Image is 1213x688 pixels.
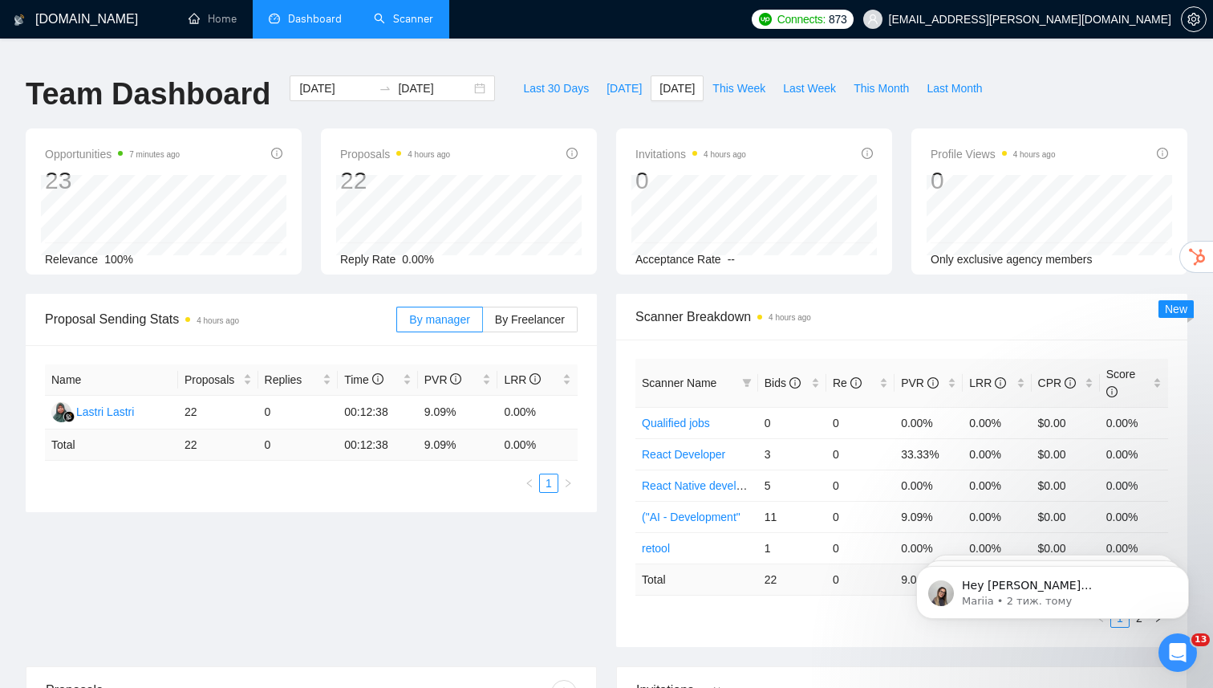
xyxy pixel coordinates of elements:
img: upwork-logo.png [759,13,772,26]
span: Time [344,373,383,386]
span: LRR [504,373,541,386]
td: 0.00% [497,396,578,429]
iframe: Intercom live chat [1158,633,1197,672]
a: setting [1181,13,1207,26]
td: 0 [258,396,339,429]
span: 13 [1191,633,1210,646]
span: Proposals [340,145,450,164]
span: setting [1182,13,1206,26]
span: By manager [409,313,469,326]
button: Last Month [918,75,991,101]
time: 4 hours ago [704,150,746,159]
td: 1 [758,532,826,564]
a: 1 [540,474,558,492]
td: 0 [758,407,826,438]
td: 00:12:38 [338,429,418,461]
span: Scanner Breakdown [635,307,1168,327]
span: LRR [969,377,1006,389]
span: Relevance [45,253,98,266]
span: 100% [104,253,133,266]
input: End date [398,79,471,97]
span: [DATE] [659,79,695,97]
td: 22 [178,429,258,461]
td: 0 [826,438,895,470]
span: info-circle [271,148,282,159]
th: Proposals [178,364,258,396]
th: Name [45,364,178,396]
span: -- [728,253,735,266]
a: homeHome [189,12,237,26]
a: Qualified jobs [642,417,710,429]
span: Only exclusive agency members [931,253,1093,266]
span: Reply Rate [340,253,396,266]
li: 1 [539,474,558,493]
time: 4 hours ago [197,316,239,325]
span: Invitations [635,145,746,164]
td: 0.00% [895,407,963,438]
span: Dashboard [288,12,342,26]
button: This Month [845,75,918,101]
span: Last 30 Days [523,79,589,97]
div: 0 [635,165,746,196]
td: 0.00% [1100,438,1168,470]
time: 7 minutes ago [129,150,180,159]
span: Connects: [777,10,826,28]
td: 0.00% [963,438,1031,470]
td: 22 [758,564,826,595]
span: info-circle [927,377,939,389]
span: filter [742,378,752,388]
td: 0.00% [1100,501,1168,532]
td: 0 [826,470,895,501]
span: info-circle [1157,148,1168,159]
td: 00:12:38 [338,396,418,429]
a: React Developer [642,448,725,461]
span: PVR [424,373,462,386]
span: info-circle [850,377,862,389]
button: [DATE] [598,75,651,101]
a: ("AI - Development" [642,511,740,523]
span: Replies [265,371,320,389]
span: info-circle [862,148,873,159]
a: LLLastri Lastri [51,405,134,417]
a: searchScanner [374,12,433,26]
td: 0.00% [1100,407,1168,438]
span: info-circle [450,373,461,385]
td: $0.00 [1032,501,1100,532]
span: Scanner Name [642,377,716,389]
time: 4 hours ago [1013,150,1056,159]
span: info-circle [995,377,1006,389]
span: to [379,82,391,95]
span: info-circle [789,377,801,389]
td: 0.00% [963,470,1031,501]
td: 9.09% [418,396,498,429]
td: 0 [826,501,895,532]
button: Last Week [774,75,845,101]
td: 0.00% [963,501,1031,532]
li: Previous Page [520,474,539,493]
button: right [558,474,578,493]
img: logo [14,7,25,33]
td: Total [45,429,178,461]
td: 5 [758,470,826,501]
span: Opportunities [45,145,180,164]
span: user [867,14,878,25]
time: 4 hours ago [408,150,450,159]
span: left [525,478,534,488]
span: Profile Views [931,145,1056,164]
span: filter [739,371,755,395]
div: 0 [931,165,1056,196]
time: 4 hours ago [769,313,811,322]
span: PVR [901,377,939,389]
span: Re [833,377,862,389]
td: 0.00% [895,470,963,501]
span: This Month [854,79,909,97]
span: swap-right [379,82,391,95]
span: By Freelancer [495,313,565,326]
th: Replies [258,364,339,396]
div: 23 [45,165,180,196]
button: setting [1181,6,1207,32]
td: 0 [826,564,895,595]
